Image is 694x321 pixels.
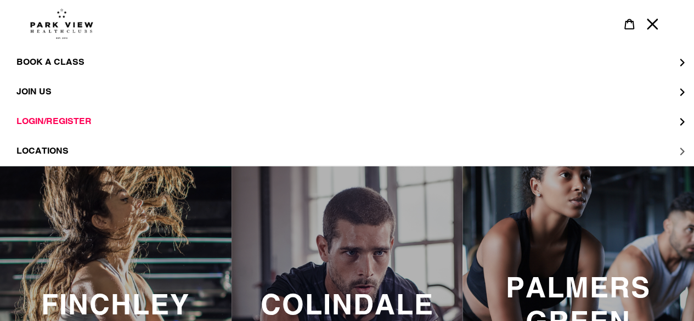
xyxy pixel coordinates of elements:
span: BOOK A CLASS [16,57,84,67]
button: Menu [641,12,664,36]
h3: FINCHLEY [11,288,221,321]
img: Park view health clubs is a gym near you. [30,8,93,39]
span: LOCATIONS [16,145,69,156]
span: LOGIN/REGISTER [16,116,92,127]
h3: COLINDALE [242,288,452,321]
span: JOIN US [16,86,52,97]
